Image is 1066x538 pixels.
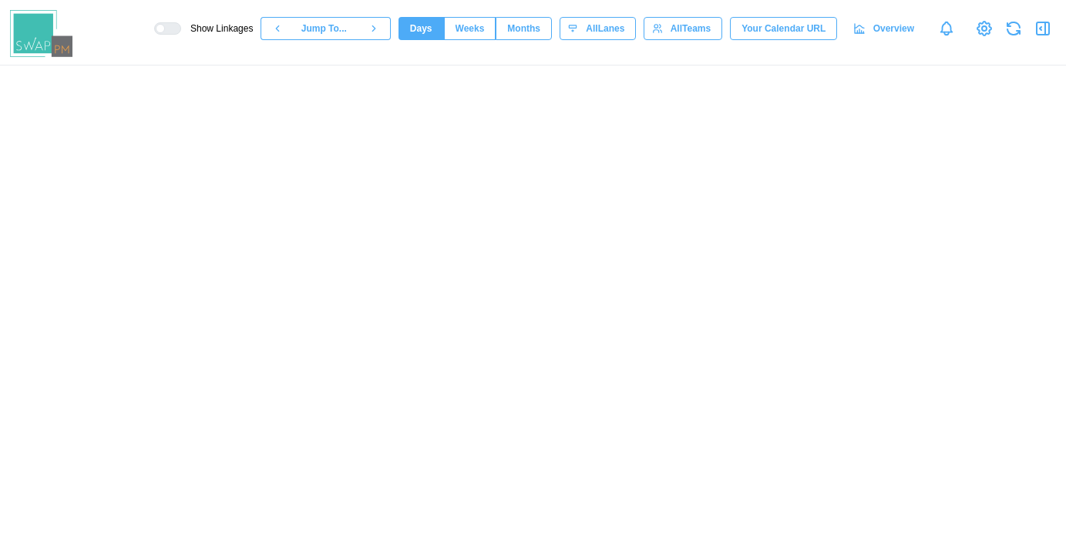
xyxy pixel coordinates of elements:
button: AllLanes [560,17,636,40]
button: Open Drawer [1032,18,1054,39]
span: Weeks [456,18,485,39]
span: Months [507,18,540,39]
span: All Lanes [586,18,624,39]
a: View Project [974,18,995,39]
span: Jump To... [301,18,347,39]
span: All Teams [671,18,711,39]
button: Jump To... [294,17,357,40]
button: AllTeams [644,17,722,40]
a: Overview [845,17,926,40]
span: Overview [873,18,914,39]
span: Days [410,18,432,39]
img: Swap PM Logo [10,10,72,57]
button: Months [496,17,552,40]
button: Refresh Grid [1003,18,1024,39]
button: Days [398,17,444,40]
button: Weeks [444,17,496,40]
span: Show Linkages [181,22,253,35]
a: Notifications [933,15,960,42]
button: Your Calendar URL [730,17,837,40]
span: Your Calendar URL [741,18,826,39]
